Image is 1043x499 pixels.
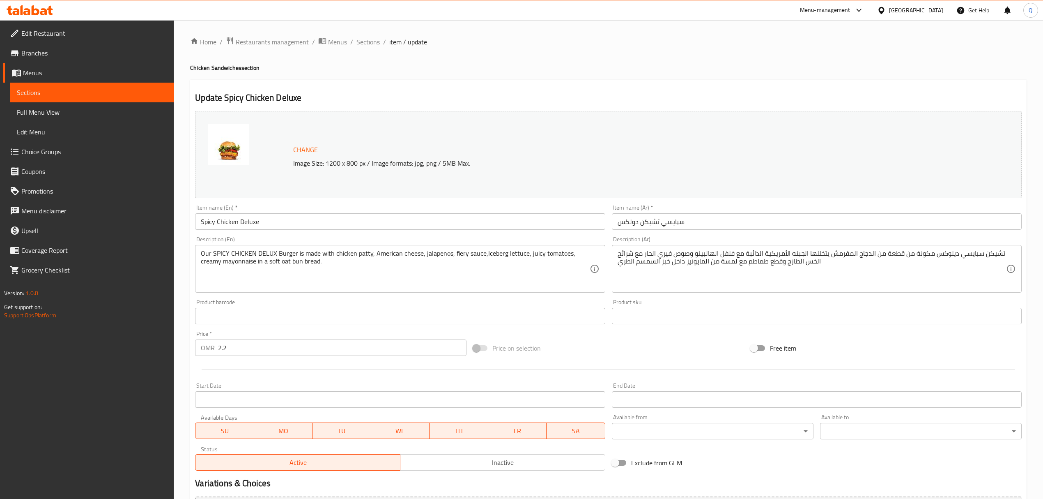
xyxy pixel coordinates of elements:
[21,206,168,216] span: Menu disclaimer
[550,425,602,437] span: SA
[374,425,427,437] span: WE
[195,308,605,324] input: Please enter product barcode
[195,92,1022,104] h2: Update Spicy Chicken Deluxe
[488,423,547,439] button: FR
[21,48,168,58] span: Branches
[195,454,400,471] button: Active
[3,63,174,83] a: Menus
[10,83,174,102] a: Sections
[612,308,1022,324] input: Please enter product sku
[400,454,605,471] button: Inactive
[190,37,1027,47] nav: breadcrumb
[220,37,223,47] li: /
[4,288,24,298] span: Version:
[23,68,168,78] span: Menus
[389,37,427,47] span: item / update
[226,37,309,47] a: Restaurants management
[3,221,174,240] a: Upsell
[21,28,168,38] span: Edit Restaurant
[218,340,466,356] input: Please enter price
[290,158,891,168] p: Image Size: 1200 x 800 px / Image formats: jpg, png / 5MB Max.
[328,37,347,47] span: Menus
[430,423,488,439] button: TH
[433,425,485,437] span: TH
[889,6,943,15] div: [GEOGRAPHIC_DATA]
[10,122,174,142] a: Edit Menu
[770,343,796,353] span: Free item
[3,260,174,280] a: Grocery Checklist
[4,302,42,312] span: Get support on:
[547,423,605,439] button: SA
[17,88,168,97] span: Sections
[199,457,397,469] span: Active
[254,423,313,439] button: MO
[312,423,371,439] button: TU
[195,477,1022,490] h2: Variations & Choices
[257,425,310,437] span: MO
[3,142,174,162] a: Choice Groups
[492,343,541,353] span: Price on selection
[1029,6,1032,15] span: Q
[356,37,380,47] a: Sections
[492,425,544,437] span: FR
[21,265,168,275] span: Grocery Checklist
[293,144,318,156] span: Change
[3,240,174,260] a: Coverage Report
[201,249,589,289] textarea: Our SPICY CHICKEN DELUX Burger is made with chicken patty, American cheese, jalapenos, fiery sauc...
[3,201,174,221] a: Menu disclaimer
[350,37,353,47] li: /
[201,343,215,353] p: OMR
[17,127,168,137] span: Edit Menu
[10,102,174,122] a: Full Menu View
[236,37,309,47] span: Restaurants management
[21,166,168,176] span: Coupons
[612,213,1022,230] input: Enter name Ar
[383,37,386,47] li: /
[631,458,682,468] span: Exclude from GEM
[612,423,813,439] div: ​
[3,23,174,43] a: Edit Restaurant
[190,37,216,47] a: Home
[800,5,850,15] div: Menu-management
[21,245,168,255] span: Coverage Report
[25,288,38,298] span: 1.0.0
[404,457,602,469] span: Inactive
[21,147,168,157] span: Choice Groups
[316,425,368,437] span: TU
[190,64,1027,72] h4: Chicken Sandwiches section
[820,423,1022,439] div: ​
[3,162,174,181] a: Coupons
[290,141,321,158] button: Change
[3,43,174,63] a: Branches
[199,425,250,437] span: SU
[3,181,174,201] a: Promotions
[208,124,249,165] img: Spicy_Chicken_Deluxe_Sand638025587595368511.jpg
[318,37,347,47] a: Menus
[195,213,605,230] input: Enter name En
[17,107,168,117] span: Full Menu View
[21,186,168,196] span: Promotions
[618,249,1006,289] textarea: تشيكن سبايسي ديلوكس مكونة من قطعة من الدجاج المقرمش يتخللها الجبنه الأمريكية الذائبة مع فلفل الها...
[195,423,254,439] button: SU
[21,226,168,236] span: Upsell
[371,423,430,439] button: WE
[4,310,56,321] a: Support.OpsPlatform
[312,37,315,47] li: /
